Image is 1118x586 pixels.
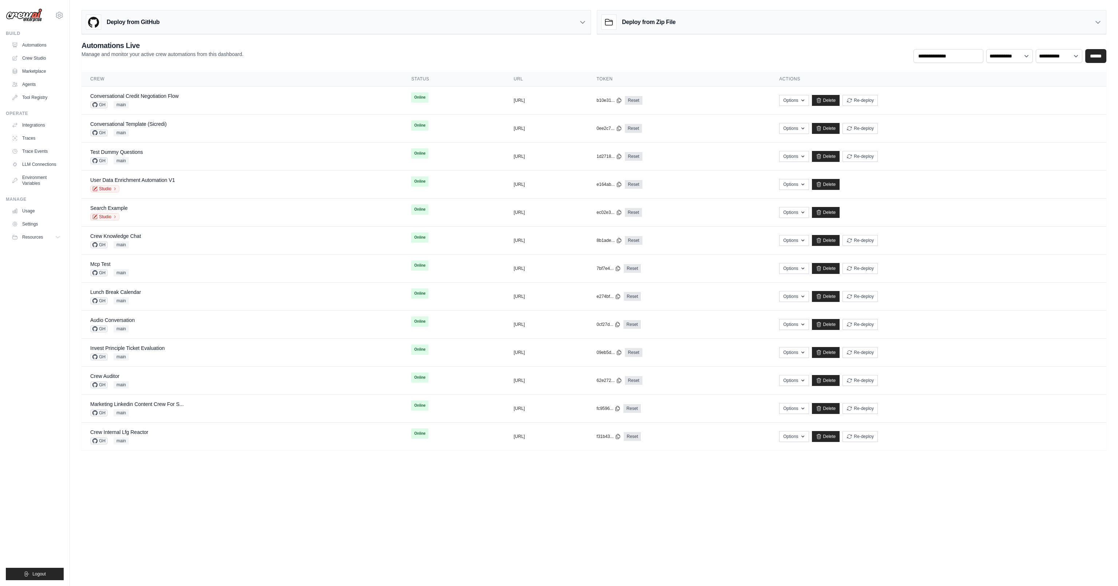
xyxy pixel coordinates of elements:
[596,182,622,187] button: e164ab...
[779,347,809,358] button: Options
[625,348,642,357] a: Reset
[32,571,46,577] span: Logout
[596,238,622,243] button: 8b1ade...
[90,93,179,99] a: Conversational Credit Negotiation Flow
[622,18,675,27] h3: Deploy from Zip File
[90,409,108,416] span: GH
[90,381,108,388] span: GH
[411,428,428,439] span: Online
[596,210,622,215] button: ec02e3...
[114,129,129,136] span: main
[843,375,878,386] button: Re-deploy
[812,207,840,218] a: Delete
[411,204,428,215] span: Online
[82,51,243,58] p: Manage and monitor your active crew automations from this dashboard.
[90,129,108,136] span: GH
[779,123,809,134] button: Options
[779,403,809,414] button: Options
[90,233,141,239] a: Crew Knowledge Chat
[625,124,642,133] a: Reset
[90,437,108,445] span: GH
[114,157,129,164] span: main
[411,344,428,355] span: Online
[625,180,642,189] a: Reset
[625,96,642,105] a: Reset
[596,406,621,411] button: fc9596...
[90,185,119,192] a: Studio
[114,353,129,360] span: main
[90,157,108,164] span: GH
[411,400,428,411] span: Online
[588,72,770,87] th: Token
[625,208,642,217] a: Reset
[90,429,148,435] a: Crew Internal Lfg Reactor
[90,149,143,155] a: Test Dummy Questions
[812,403,840,414] a: Delete
[843,123,878,134] button: Re-deploy
[596,322,621,327] button: 0cf27d...
[9,205,64,217] a: Usage
[812,347,840,358] a: Delete
[596,350,622,355] button: 09eb5d...
[90,177,175,183] a: User Data Enrichment Automation V1
[114,325,129,332] span: main
[411,260,428,271] span: Online
[1082,551,1118,586] iframe: Chat Widget
[114,297,129,304] span: main
[9,218,64,230] a: Settings
[9,231,64,243] button: Resources
[779,291,809,302] button: Options
[843,431,878,442] button: Re-deploy
[812,291,840,302] a: Delete
[624,432,641,441] a: Reset
[90,261,111,267] a: Mcp Test
[770,72,1106,87] th: Actions
[596,97,622,103] button: b10e31...
[812,263,840,274] a: Delete
[107,18,159,27] h3: Deploy from GitHub
[596,378,622,383] button: 62e272...
[411,372,428,383] span: Online
[812,95,840,106] a: Delete
[6,196,64,202] div: Manage
[90,289,141,295] a: Lunch Break Calendar
[623,320,641,329] a: Reset
[82,72,403,87] th: Crew
[9,159,64,170] a: LLM Connections
[812,179,840,190] a: Delete
[625,376,642,385] a: Reset
[90,353,108,360] span: GH
[403,72,505,87] th: Status
[505,72,588,87] th: URL
[90,297,108,304] span: GH
[9,52,64,64] a: Crew Studio
[82,40,243,51] h2: Automations Live
[843,319,878,330] button: Re-deploy
[812,151,840,162] a: Delete
[90,205,128,211] a: Search Example
[779,179,809,190] button: Options
[6,8,42,22] img: Logo
[779,375,809,386] button: Options
[411,148,428,159] span: Online
[9,145,64,157] a: Trace Events
[411,232,428,243] span: Online
[114,269,129,276] span: main
[779,207,809,218] button: Options
[843,347,878,358] button: Re-deploy
[22,234,43,240] span: Resources
[6,31,64,36] div: Build
[779,151,809,162] button: Options
[9,172,64,189] a: Environment Variables
[9,132,64,144] a: Traces
[624,292,641,301] a: Reset
[9,65,64,77] a: Marketplace
[411,176,428,187] span: Online
[411,120,428,131] span: Online
[114,381,129,388] span: main
[90,213,119,220] a: Studio
[114,437,129,445] span: main
[625,236,642,245] a: Reset
[812,375,840,386] a: Delete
